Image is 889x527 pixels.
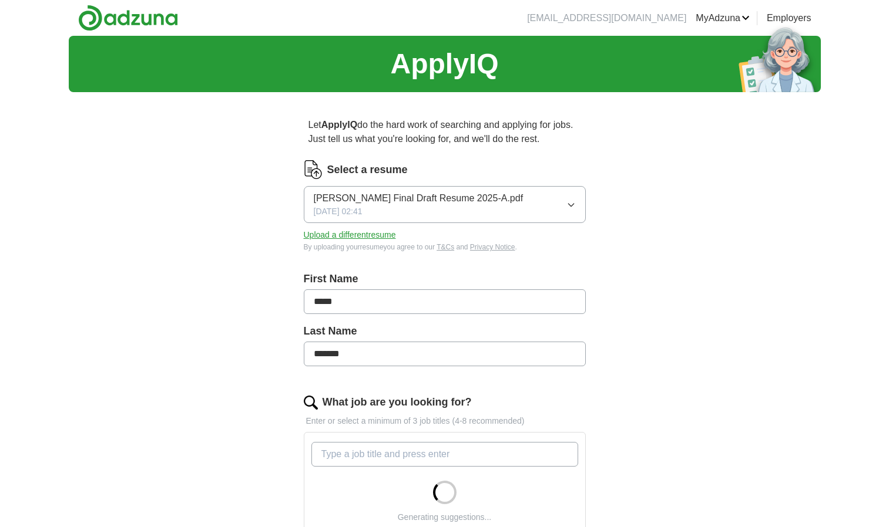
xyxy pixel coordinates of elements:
[767,11,811,25] a: Employers
[398,511,492,523] div: Generating suggestions...
[304,229,396,241] button: Upload a differentresume
[527,11,686,25] li: [EMAIL_ADDRESS][DOMAIN_NAME]
[304,271,586,287] label: First Name
[304,186,586,223] button: [PERSON_NAME] Final Draft Resume 2025-A.pdf[DATE] 02:41
[314,205,363,218] span: [DATE] 02:41
[304,242,586,252] div: By uploading your resume you agree to our and .
[470,243,515,251] a: Privacy Notice
[304,160,323,179] img: CV Icon
[327,162,408,178] label: Select a resume
[78,5,178,31] img: Adzuna logo
[321,120,357,130] strong: ApplyIQ
[314,191,524,205] span: [PERSON_NAME] Final Draft Resume 2025-A.pdf
[437,243,454,251] a: T&Cs
[323,394,472,410] label: What job are you looking for?
[304,396,318,410] img: search.png
[311,442,578,467] input: Type a job title and press enter
[390,43,498,85] h1: ApplyIQ
[304,415,586,427] p: Enter or select a minimum of 3 job titles (4-8 recommended)
[304,323,586,339] label: Last Name
[304,113,586,151] p: Let do the hard work of searching and applying for jobs. Just tell us what you're looking for, an...
[696,11,750,25] a: MyAdzuna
